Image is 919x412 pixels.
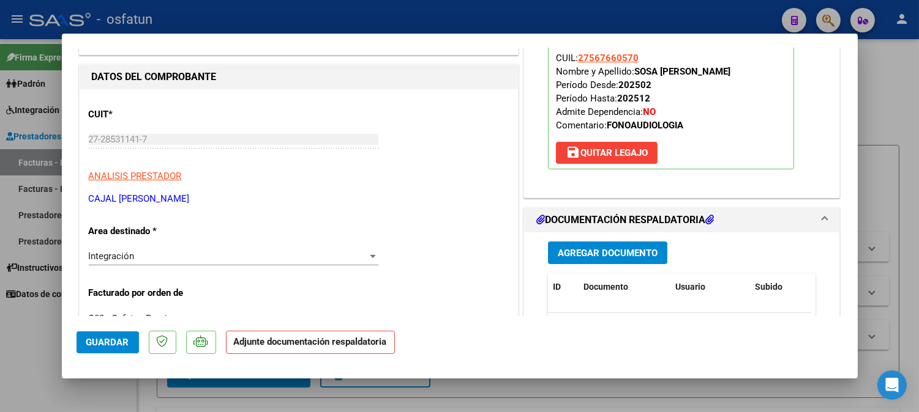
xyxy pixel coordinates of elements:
span: Quitar Legajo [566,147,648,158]
strong: 202512 [617,93,650,104]
span: Integración [89,251,135,262]
span: Subido [755,282,782,292]
mat-icon: save [566,145,580,160]
span: O02 - Osfatun Propio [89,313,173,324]
datatable-header-cell: Usuario [670,274,750,300]
mat-expansion-panel-header: DOCUMENTACIÓN RESPALDATORIA [524,208,840,232]
strong: 202502 [618,79,651,90]
span: 27567660570 [578,53,639,64]
strong: NO [643,106,656,117]
button: Guardar [77,331,139,353]
p: Area destinado * [89,224,215,238]
span: ID [553,282,561,292]
button: Agregar Documento [548,241,667,264]
span: Agregar Documento [558,248,658,259]
h1: DOCUMENTACIÓN RESPALDATORIA [536,213,714,227]
button: Quitar Legajo [556,142,658,164]
strong: SOSA [PERSON_NAME] [634,66,730,77]
span: Usuario [675,282,705,292]
p: CAJAL [PERSON_NAME] [89,192,509,206]
p: Facturado por orden de [89,286,215,300]
div: No data to display [548,313,811,344]
datatable-header-cell: ID [548,274,579,300]
p: CUIT [89,108,215,122]
div: Open Intercom Messenger [877,370,907,400]
span: Documento [583,282,628,292]
strong: Adjunte documentación respaldatoria [234,336,387,347]
datatable-header-cell: Subido [750,274,811,300]
datatable-header-cell: Documento [579,274,670,300]
span: Guardar [86,337,129,348]
strong: DATOS DEL COMPROBANTE [92,71,217,83]
strong: FONOAUDIOLOGIA [607,120,683,131]
p: Legajo preaprobado para Período de Prestación: [548,7,794,169]
span: Comentario: [556,120,683,131]
span: ANALISIS PRESTADOR [89,171,182,182]
span: CUIL: Nombre y Apellido: Período Desde: Período Hasta: Admite Dependencia: [556,53,730,131]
